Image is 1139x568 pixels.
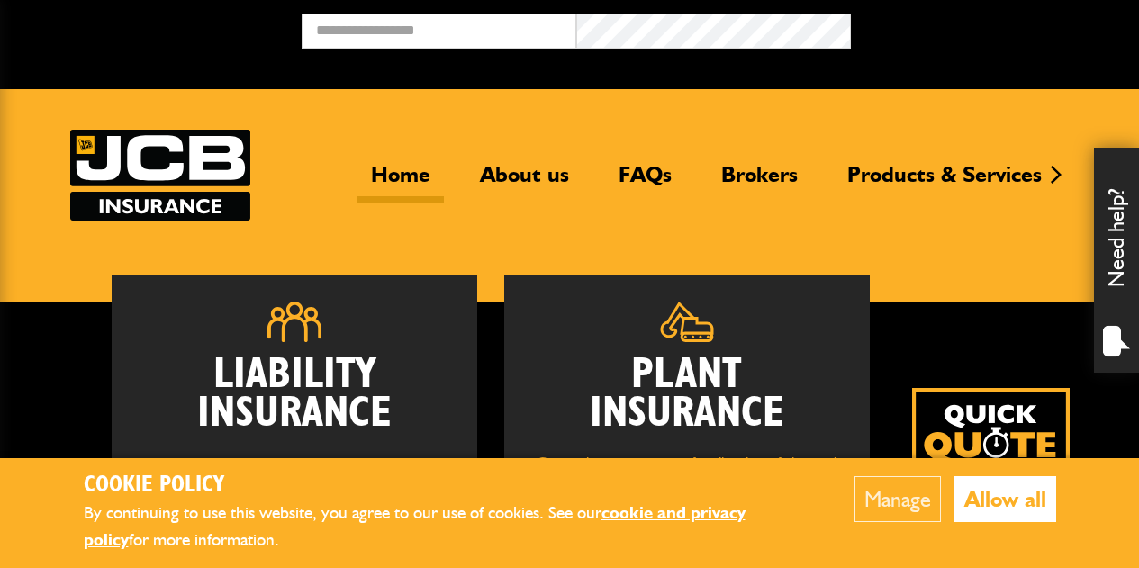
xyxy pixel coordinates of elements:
a: cookie and privacy policy [84,502,746,551]
a: JCB Insurance Services [70,130,250,221]
button: Manage [854,476,941,522]
img: JCB Insurance Services logo [70,130,250,221]
p: Comprehensive insurance for all makes of plant and machinery, including owned and hired in equipm... [531,451,843,543]
h2: Liability Insurance [139,356,450,443]
a: About us [466,161,583,203]
a: Get your insurance quote isn just 2-minutes [912,388,1070,545]
a: Brokers [708,161,811,203]
p: By continuing to use this website, you agree to our use of cookies. See our for more information. [84,500,800,554]
a: Products & Services [834,161,1055,203]
h2: Cookie Policy [84,472,800,500]
img: Quick Quote [912,388,1070,545]
a: FAQs [605,161,685,203]
h2: Plant Insurance [531,356,843,433]
a: Home [357,161,444,203]
button: Broker Login [851,14,1125,41]
button: Allow all [954,476,1056,522]
div: Need help? [1094,148,1139,373]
